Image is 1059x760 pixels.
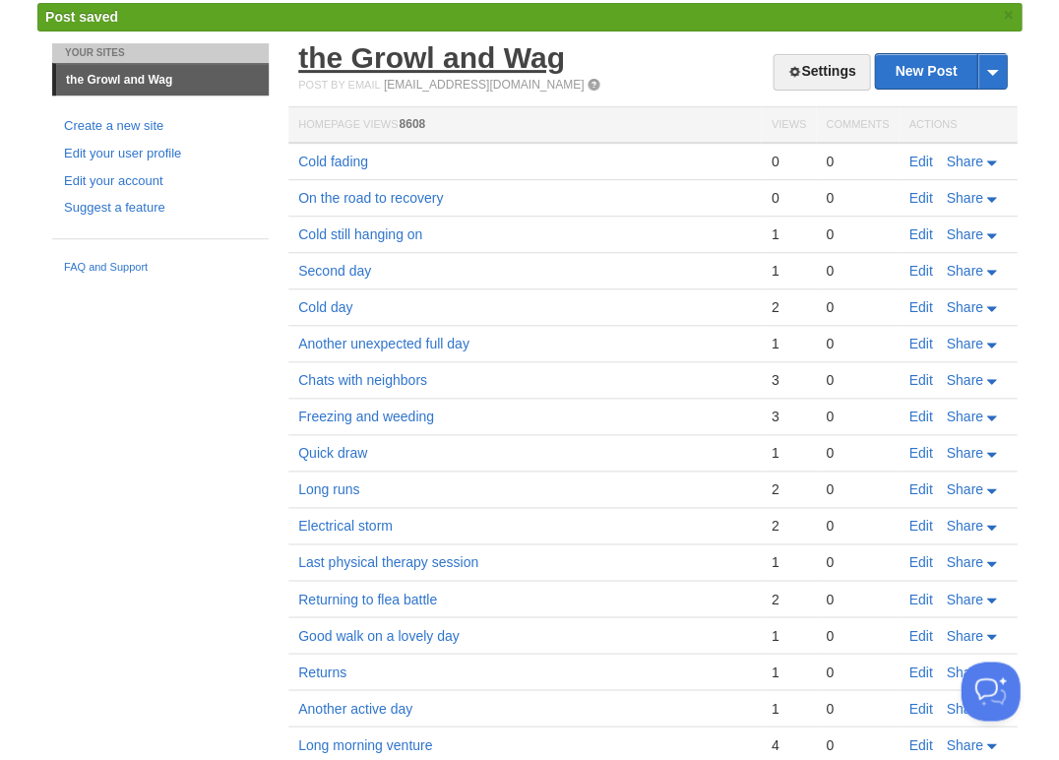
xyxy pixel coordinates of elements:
[298,41,565,74] a: the Growl and Wag
[771,480,805,498] div: 2
[826,735,889,753] div: 0
[908,736,932,752] a: Edit
[773,54,870,91] a: Settings
[999,3,1017,28] a: ×
[826,553,889,571] div: 0
[908,627,932,643] a: Edit
[908,409,932,424] a: Edit
[908,591,932,606] a: Edit
[908,299,932,315] a: Edit
[384,78,584,92] a: [EMAIL_ADDRESS][DOMAIN_NAME]
[298,372,427,388] a: Chats with neighbors
[298,190,443,206] a: On the road to recovery
[826,517,889,535] div: 0
[771,553,805,571] div: 1
[298,627,459,643] a: Good walk on a lovely day
[826,590,889,607] div: 0
[298,79,380,91] span: Post by Email
[946,627,982,643] span: Share
[771,517,805,535] div: 2
[298,481,359,497] a: Long runs
[908,481,932,497] a: Edit
[64,259,257,277] a: FAQ and Support
[946,226,982,242] span: Share
[298,299,352,315] a: Cold day
[908,664,932,679] a: Edit
[908,445,932,461] a: Edit
[298,226,422,242] a: Cold still hanging on
[946,445,982,461] span: Share
[298,736,432,752] a: Long morning venture
[826,189,889,207] div: 0
[298,336,469,351] a: Another unexpected full day
[946,190,982,206] span: Share
[45,9,118,25] span: Post saved
[826,408,889,425] div: 0
[826,153,889,170] div: 0
[298,554,478,570] a: Last physical therapy session
[908,154,932,169] a: Edit
[961,662,1020,721] iframe: Help Scout Beacon - Open
[816,107,899,144] th: Comments
[771,590,805,607] div: 2
[64,198,257,219] a: Suggest a feature
[771,225,805,243] div: 1
[946,554,982,570] span: Share
[946,518,982,534] span: Share
[298,154,368,169] a: Cold fading
[771,663,805,680] div: 1
[298,591,437,606] a: Returning to flea battle
[399,117,425,131] span: 8608
[946,154,982,169] span: Share
[771,735,805,753] div: 4
[826,225,889,243] div: 0
[826,298,889,316] div: 0
[826,444,889,462] div: 0
[946,372,982,388] span: Share
[875,54,1006,89] a: New Post
[908,226,932,242] a: Edit
[771,153,805,170] div: 0
[64,171,257,192] a: Edit your account
[64,144,257,164] a: Edit your user profile
[946,409,982,424] span: Share
[908,372,932,388] a: Edit
[771,444,805,462] div: 1
[908,554,932,570] a: Edit
[946,591,982,606] span: Share
[826,262,889,280] div: 0
[771,189,805,207] div: 0
[946,481,982,497] span: Share
[298,263,371,279] a: Second day
[899,107,1017,144] th: Actions
[826,335,889,352] div: 0
[56,64,269,95] a: the Growl and Wag
[298,700,412,716] a: Another active day
[946,336,982,351] span: Share
[908,336,932,351] a: Edit
[826,699,889,717] div: 0
[946,736,982,752] span: Share
[298,664,346,679] a: Returns
[908,263,932,279] a: Edit
[771,626,805,644] div: 1
[771,262,805,280] div: 1
[826,480,889,498] div: 0
[946,664,982,679] span: Share
[298,518,393,534] a: Electrical storm
[946,299,982,315] span: Share
[908,700,932,716] a: Edit
[771,408,805,425] div: 3
[908,518,932,534] a: Edit
[771,699,805,717] div: 1
[826,663,889,680] div: 0
[298,409,434,424] a: Freezing and weeding
[908,190,932,206] a: Edit
[826,626,889,644] div: 0
[64,116,257,137] a: Create a new site
[771,371,805,389] div: 3
[826,371,889,389] div: 0
[946,263,982,279] span: Share
[298,445,367,461] a: Quick draw
[946,700,982,716] span: Share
